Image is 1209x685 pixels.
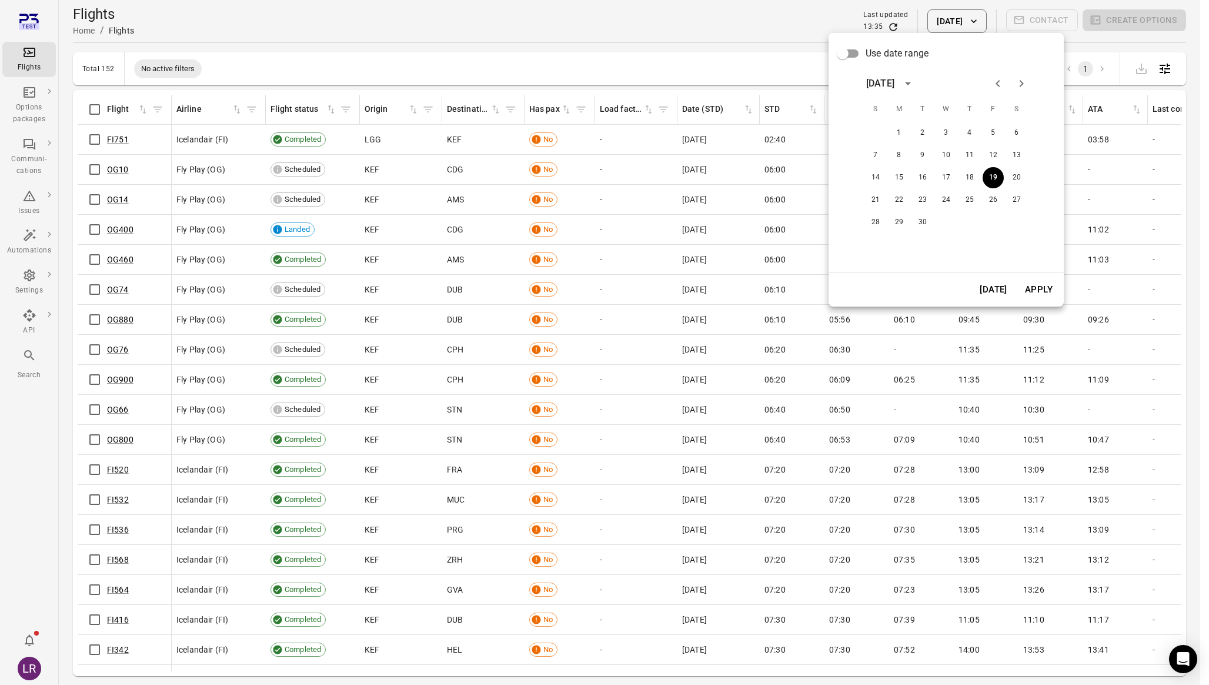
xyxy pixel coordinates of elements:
[959,189,980,211] button: 25
[959,122,980,144] button: 4
[866,77,894,91] div: [DATE]
[983,122,1004,144] button: 5
[912,212,933,233] button: 30
[986,72,1010,95] button: Previous month
[889,189,910,211] button: 22
[865,98,886,121] span: Sunday
[889,98,910,121] span: Monday
[889,167,910,188] button: 15
[898,74,918,94] button: calendar view is open, switch to year view
[936,189,957,211] button: 24
[912,122,933,144] button: 2
[865,212,886,233] button: 28
[865,145,886,166] button: 7
[865,189,886,211] button: 21
[959,167,980,188] button: 18
[912,145,933,166] button: 9
[1006,189,1027,211] button: 27
[973,277,1014,302] button: [DATE]
[889,212,910,233] button: 29
[959,145,980,166] button: 11
[959,98,980,121] span: Thursday
[1006,167,1027,188] button: 20
[889,145,910,166] button: 8
[1010,72,1033,95] button: Next month
[1006,98,1027,121] span: Saturday
[983,189,1004,211] button: 26
[912,189,933,211] button: 23
[936,98,957,121] span: Wednesday
[983,167,1004,188] button: 19
[865,167,886,188] button: 14
[889,122,910,144] button: 1
[912,167,933,188] button: 16
[866,46,929,61] span: Use date range
[1006,145,1027,166] button: 13
[1006,122,1027,144] button: 6
[1169,645,1197,673] div: Open Intercom Messenger
[1018,277,1059,302] button: Apply
[936,122,957,144] button: 3
[983,98,1004,121] span: Friday
[912,98,933,121] span: Tuesday
[936,145,957,166] button: 10
[936,167,957,188] button: 17
[983,145,1004,166] button: 12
